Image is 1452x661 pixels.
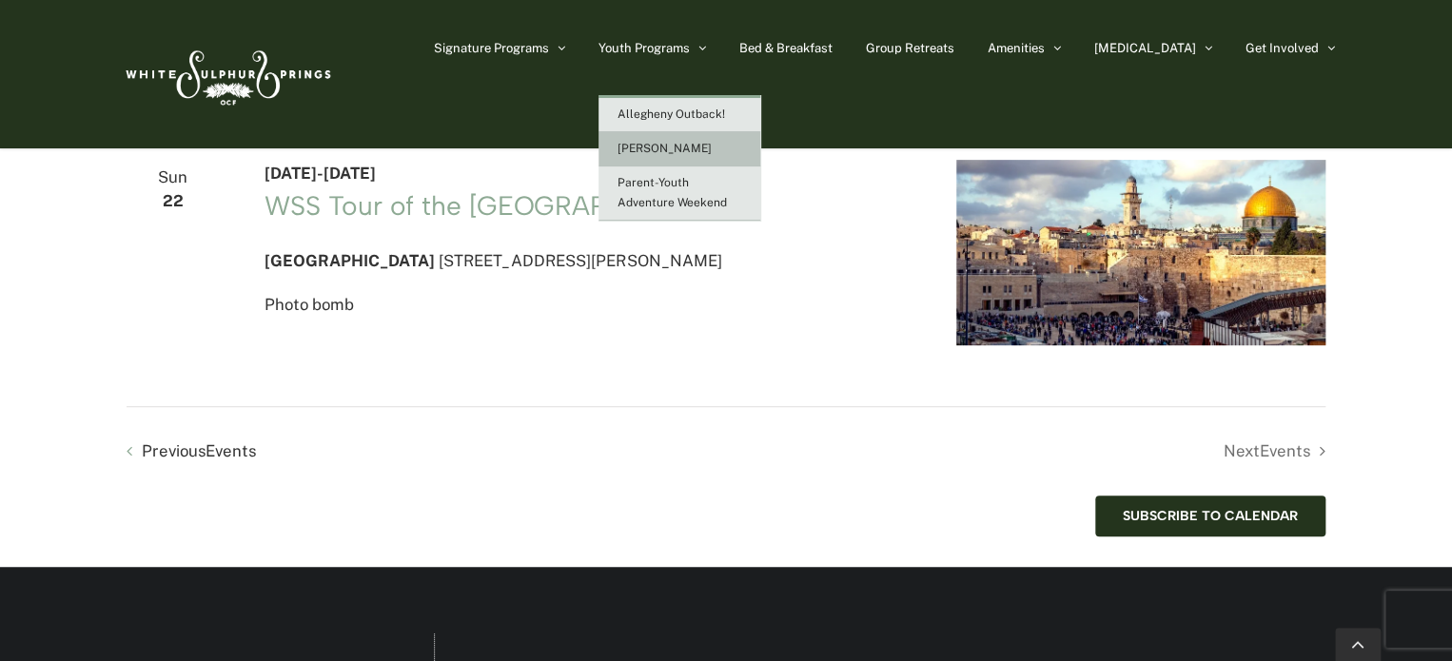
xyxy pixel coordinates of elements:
p: Photo bomb [265,291,911,319]
img: White Sulphur Springs Logo [117,29,336,119]
a: Parent-Youth Adventure Weekend [598,166,760,221]
span: Youth Programs [598,42,690,54]
button: Subscribe to calendar [1123,508,1298,524]
span: [DATE] [265,164,317,183]
span: Get Involved [1246,42,1319,54]
span: Previous [142,437,256,465]
time: - [265,164,376,183]
img: wailing-wall [956,160,1325,345]
span: Group Retreats [866,42,954,54]
span: [MEDICAL_DATA] [1094,42,1196,54]
span: Events [206,441,256,460]
a: Allegheny Outback! [598,98,760,132]
a: [PERSON_NAME] [598,132,760,166]
span: Signature Programs [434,42,549,54]
span: Parent-Youth Adventure Weekend [618,176,727,209]
a: Previous Events [117,437,256,465]
span: Allegheny Outback! [618,107,725,121]
span: [DATE] [324,164,376,183]
span: Bed & Breakfast [739,42,833,54]
span: [GEOGRAPHIC_DATA] [265,251,435,270]
span: Sun [127,164,219,191]
span: Amenities [988,42,1045,54]
span: [PERSON_NAME] [618,142,712,155]
a: WSS Tour of the [GEOGRAPHIC_DATA] [265,189,739,222]
span: 22 [127,187,219,215]
span: [STREET_ADDRESS][PERSON_NAME] [439,251,721,270]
